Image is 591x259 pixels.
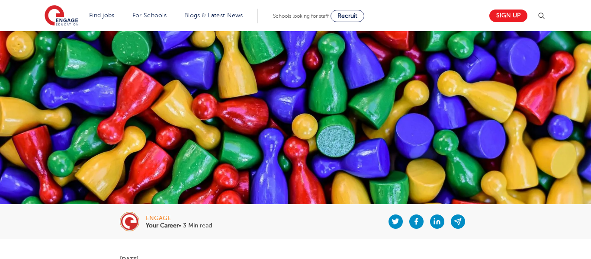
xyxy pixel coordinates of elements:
[331,10,364,22] a: Recruit
[132,12,167,19] a: For Schools
[45,5,78,27] img: Engage Education
[146,222,179,229] b: Your Career
[146,215,212,221] div: engage
[337,13,357,19] span: Recruit
[489,10,527,22] a: Sign up
[146,223,212,229] p: • 3 Min read
[89,12,115,19] a: Find jobs
[184,12,243,19] a: Blogs & Latest News
[273,13,329,19] span: Schools looking for staff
